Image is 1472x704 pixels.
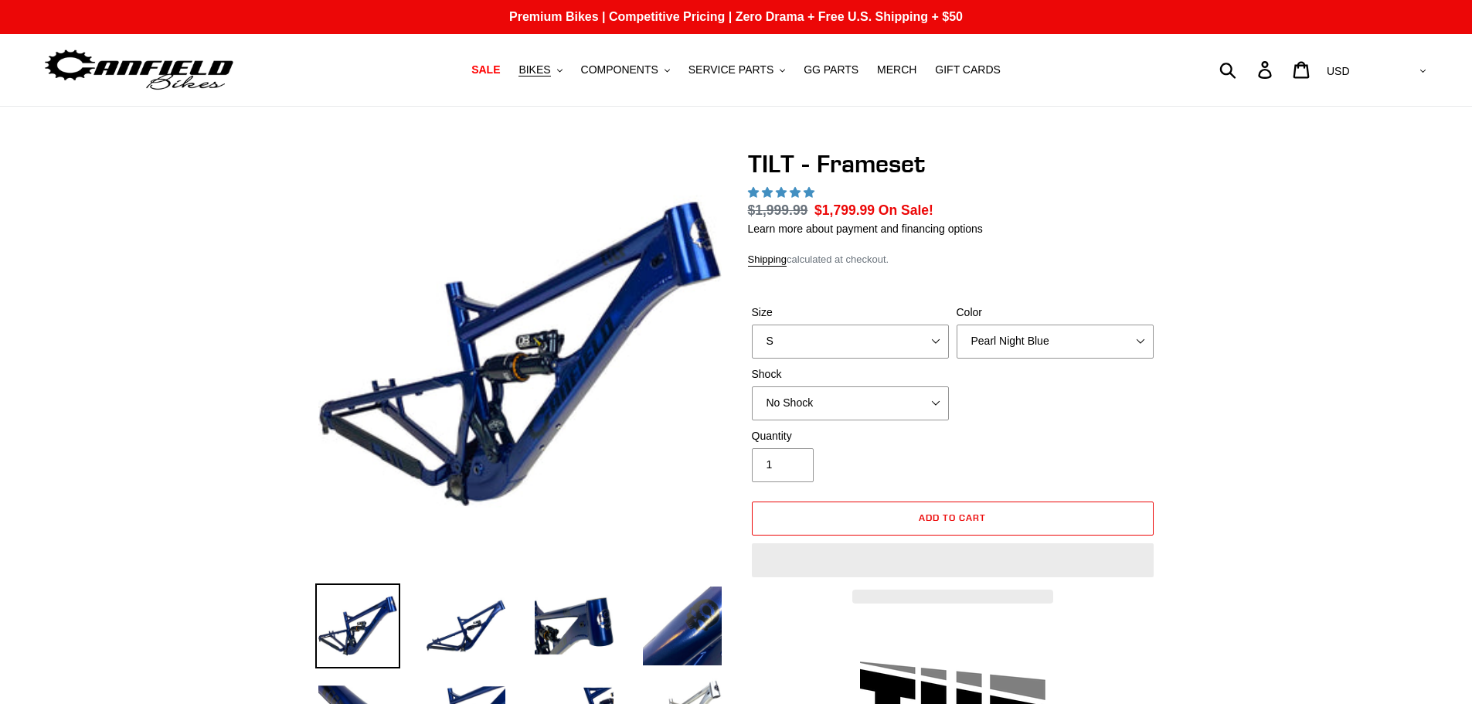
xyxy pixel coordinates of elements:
[814,202,875,218] span: $1,799.99
[927,60,1008,80] a: GIFT CARDS
[532,583,617,668] img: Load image into Gallery viewer, TILT - Frameset
[752,502,1154,536] button: Add to cart
[318,152,722,556] img: TILT - Frameset
[796,60,866,80] a: GG PARTS
[518,63,550,77] span: BIKES
[471,63,500,77] span: SALE
[919,512,986,523] span: Add to cart
[748,202,808,218] s: $1,999.99
[315,583,400,668] img: Load image into Gallery viewer, TILT - Frameset
[464,60,508,80] a: SALE
[935,63,1001,77] span: GIFT CARDS
[748,186,818,199] span: 5.00 stars
[423,583,508,668] img: Load image into Gallery viewer, TILT - Frameset
[681,60,793,80] button: SERVICE PARTS
[869,60,924,80] a: MERCH
[511,60,569,80] button: BIKES
[879,200,933,220] span: On Sale!
[573,60,678,80] button: COMPONENTS
[748,252,1158,267] div: calculated at checkout.
[640,583,725,668] img: Load image into Gallery viewer, TILT - Frameset
[1228,53,1267,87] input: Search
[42,46,236,94] img: Canfield Bikes
[752,428,949,444] label: Quantity
[752,304,949,321] label: Size
[752,366,949,383] label: Shock
[804,63,858,77] span: GG PARTS
[748,223,983,235] a: Learn more about payment and financing options
[877,63,916,77] span: MERCH
[581,63,658,77] span: COMPONENTS
[748,253,787,267] a: Shipping
[688,63,773,77] span: SERVICE PARTS
[957,304,1154,321] label: Color
[748,149,1158,179] h1: TILT - Frameset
